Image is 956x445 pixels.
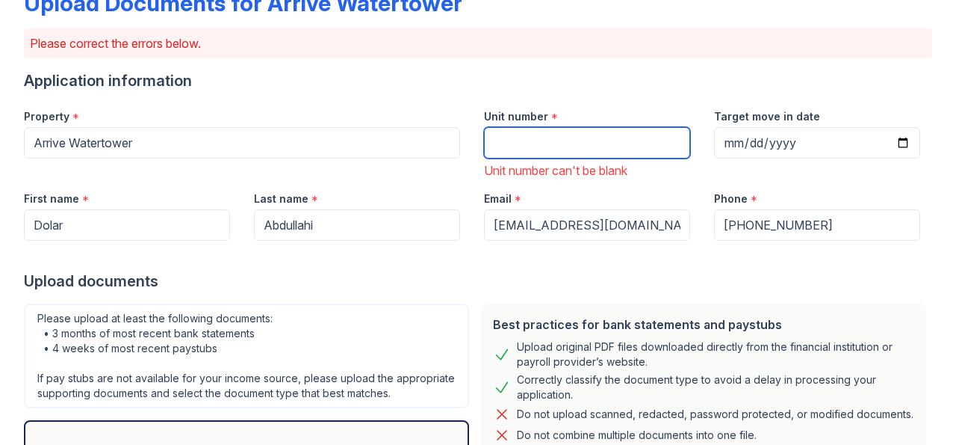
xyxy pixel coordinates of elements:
div: Best practices for bank statements and paystubs [493,316,914,334]
label: Target move in date [714,109,820,124]
div: Please upload at least the following documents: • 3 months of most recent bank statements • 4 wee... [24,304,469,408]
div: Application information [24,70,932,91]
div: Do not combine multiple documents into one file. [517,426,757,444]
div: Do not upload scanned, redacted, password protected, or modified documents. [517,405,913,423]
label: Phone [714,191,748,206]
label: First name [24,191,79,206]
div: Unit number can't be blank [484,162,690,179]
p: Please correct the errors below. [30,34,926,52]
label: Last name [254,191,308,206]
div: Upload documents [24,271,932,292]
label: Property [24,109,69,124]
div: Correctly classify the document type to avoid a delay in processing your application. [517,372,914,402]
label: Email [484,191,512,206]
label: Unit number [484,109,548,124]
div: Upload original PDF files downloaded directly from the financial institution or payroll provider’... [517,340,914,369]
